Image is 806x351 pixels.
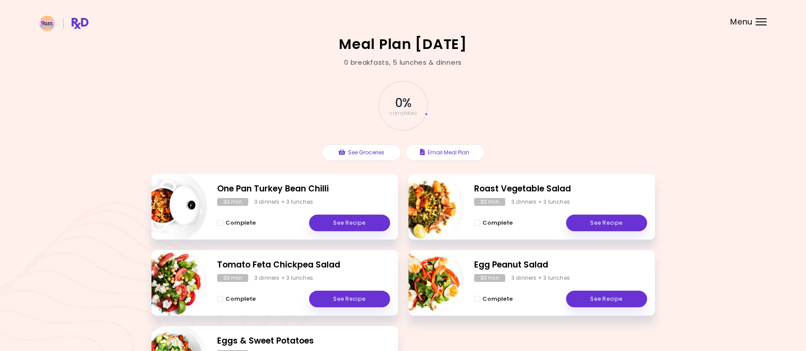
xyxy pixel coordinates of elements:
[309,291,390,307] a: See Recipe - Tomato Feta Chickpea Salad
[134,170,207,243] img: Info - One Pan Turkey Bean Chilli
[225,295,256,302] span: Complete
[474,218,513,228] button: Complete - Roast Vegetable Salad
[309,215,390,231] a: See Recipe - One Pan Turkey Bean Chilli
[225,219,256,226] span: Complete
[389,111,417,116] span: completed
[511,198,570,206] div: 3 dinners + 3 lunches
[474,183,647,195] h2: Roast Vegetable Salad
[391,170,464,243] img: Info - Roast Vegetable Salad
[217,294,256,304] button: Complete - Tomato Feta Chickpea Salad
[391,247,464,319] img: Info - Egg Peanut Salad
[474,198,505,206] div: 30 min
[322,144,401,161] button: See Groceries
[566,291,647,307] a: See Recipe - Egg Peanut Salad
[474,259,647,271] h2: Egg Peanut Salad
[217,259,390,271] h2: Tomato Feta Chickpea Salad
[566,215,647,231] a: See Recipe - Roast Vegetable Salad
[217,183,390,195] h2: One Pan Turkey Bean Chilli
[344,58,462,68] div: 0 breakfasts , 5 lunches & dinners
[482,295,513,302] span: Complete
[134,247,207,319] img: Info - Tomato Feta Chickpea Salad
[511,274,570,282] div: 3 dinners + 3 lunches
[395,96,411,111] span: 0 %
[405,144,485,161] button: Email Meal Plan
[217,274,248,282] div: 30 min
[474,294,513,304] button: Complete - Egg Peanut Salad
[254,274,313,282] div: 3 dinners + 3 lunches
[39,16,88,31] img: RxDiet
[482,219,513,226] span: Complete
[217,198,248,206] div: 30 min
[254,198,313,206] div: 3 dinners + 3 lunches
[217,218,256,228] button: Complete - One Pan Turkey Bean Chilli
[217,335,390,348] h2: Eggs & Sweet Potatoes
[730,18,753,26] span: Menu
[339,37,467,51] h2: Meal Plan [DATE]
[474,274,505,282] div: 30 min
